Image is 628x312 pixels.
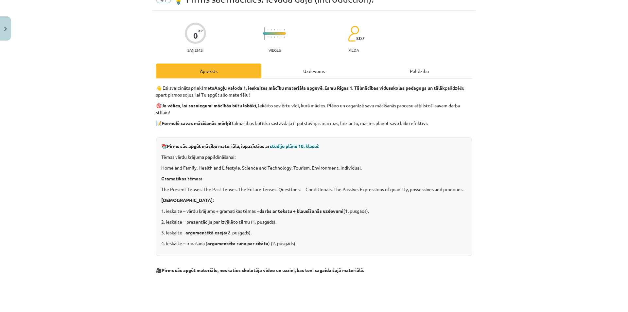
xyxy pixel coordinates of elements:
strong: argumentēta runa par citātu [207,240,268,246]
strong: [DEMOGRAPHIC_DATA]: [161,197,214,203]
div: Palīdzība [367,64,472,78]
p: Tēmas vārdu krājuma papildināšanai: [161,154,467,160]
strong: Formulē savas mācīšanās mērķi! [162,120,231,126]
img: icon-short-line-57e1e144782c952c97e751825c79c345078a6d821885a25fce030b3d8c18986b.svg [274,29,275,30]
span: 307 [356,35,365,41]
div: 0 [193,31,198,40]
p: pilda [348,48,359,52]
p: 4. ieskaite – runāšana ( ) (2. pusgads). [161,240,467,247]
p: 3. ieskaite – (2. pusgads). [161,229,467,236]
img: icon-short-line-57e1e144782c952c97e751825c79c345078a6d821885a25fce030b3d8c18986b.svg [277,36,278,38]
img: icon-close-lesson-0947bae3869378f0d4975bcd49f059093ad1ed9edebbc8119c70593378902aed.svg [4,27,7,31]
strong: darbs ar tekstu + klausīšanās uzdevumi [259,208,343,214]
img: icon-short-line-57e1e144782c952c97e751825c79c345078a6d821885a25fce030b3d8c18986b.svg [284,36,285,38]
p: Home and Family. Health and Lifestyle. Science and Technology. Tourism. Environment. Individual. [161,164,467,171]
img: icon-short-line-57e1e144782c952c97e751825c79c345078a6d821885a25fce030b3d8c18986b.svg [277,29,278,30]
p: 👋 Esi sveicināts priekšmeta palīdzēšu spert pirmos soļus, lai Tu apgūtu šo materiālu! [156,84,472,98]
img: icon-short-line-57e1e144782c952c97e751825c79c345078a6d821885a25fce030b3d8c18986b.svg [284,29,285,30]
strong: Pirms sāc apgūt mācību materiālu, iepazīsties ar [167,143,319,149]
strong: Pirms sāc apgūt materiālu, noskaties skolotāja video un uzzini, kas tevi sagaida šajā materiālā. [162,267,364,273]
strong: Angļu valoda 1. ieskaites mācību materiāla apguvē. Esmu Rīgas 1. Tālmācības vidusskolas pedagogs ... [214,85,445,91]
p: The Present Tenses. The Past Tenses. The Future Tenses. Questions. Conditionals. The Passive. Exp... [161,186,467,193]
p: 📚 [161,143,467,150]
p: Saņemsi [185,48,206,52]
span: studiju plānu 10. klasei: [270,143,319,149]
p: 2. ieskaite – prezentācija par izvēlēto tēmu (1. pusgads). [161,218,467,225]
img: icon-short-line-57e1e144782c952c97e751825c79c345078a6d821885a25fce030b3d8c18986b.svg [271,29,271,30]
img: icon-short-line-57e1e144782c952c97e751825c79c345078a6d821885a25fce030b3d8c18986b.svg [271,36,271,38]
div: Uzdevums [261,64,367,78]
span: XP [198,29,202,32]
img: students-c634bb4e5e11cddfef0936a35e636f08e4e9abd3cc4e673bd6f9a4125e45ecb1.svg [348,26,359,42]
p: 🎯 , iekārto sev ērtu vidi, kurā mācies. Plāno un organizē savu mācīšanās procesu atbilstoši savam... [156,102,472,116]
img: icon-long-line-d9ea69661e0d244f92f715978eff75569469978d946b2353a9bb055b3ed8787d.svg [264,27,265,40]
strong: Gramatikas tēmas: [161,175,202,181]
strong: Ja vēlies, lai sasniegumi mācībās būtu labāki [162,102,256,108]
strong: argumentētā eseja [185,229,226,235]
p: Viegls [269,48,281,52]
div: Apraksts [156,64,261,78]
p: 📝 Tālmācības būtiska sastāvdaļa ir patstāvīgas mācības, līdz ar to, mācies plānot savu laiku efek... [156,120,472,134]
p: 🎥 [156,267,472,274]
img: icon-short-line-57e1e144782c952c97e751825c79c345078a6d821885a25fce030b3d8c18986b.svg [274,36,275,38]
p: 1. ieskaite – vārdu krājums + gramatikas tēmas + (1. pusgads). [161,208,467,214]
